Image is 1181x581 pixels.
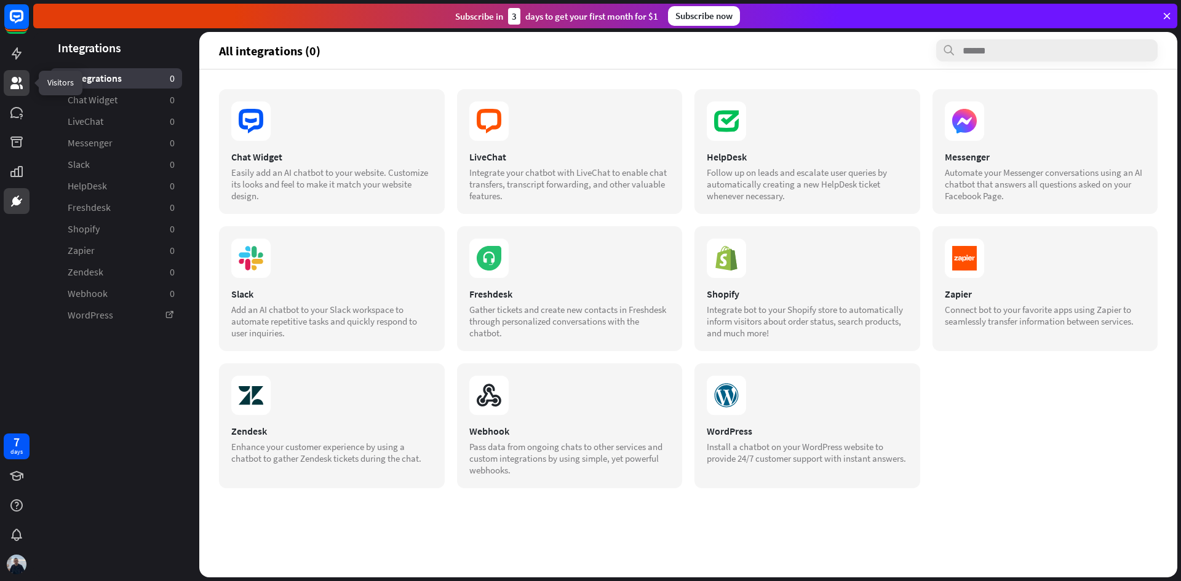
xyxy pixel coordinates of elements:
[707,167,908,202] div: Follow up on leads and escalate user queries by automatically creating a new HelpDesk ticket when...
[50,197,182,218] a: Freshdesk 0
[50,154,182,175] a: Slack 0
[50,90,182,110] a: Chat Widget 0
[68,158,90,171] span: Slack
[231,151,432,163] div: Chat Widget
[707,304,908,339] div: Integrate bot to your Shopify store to automatically inform visitors about order status, search p...
[33,39,199,56] header: Integrations
[508,8,520,25] div: 3
[68,136,113,149] span: Messenger
[50,240,182,261] a: Zapier 0
[50,176,182,196] a: HelpDesk 0
[50,133,182,153] a: Messenger 0
[170,180,175,192] aside: 0
[469,288,670,300] div: Freshdesk
[469,304,670,339] div: Gather tickets and create new contacts in Freshdesk through personalized conversations with the c...
[455,8,658,25] div: Subscribe in days to get your first month for $1
[170,223,175,235] aside: 0
[707,441,908,464] div: Install a chatbot on your WordPress website to provide 24/7 customer support with instant answers.
[58,72,122,85] span: All integrations
[469,425,670,437] div: Webhook
[668,6,740,26] div: Subscribe now
[68,115,103,128] span: LiveChat
[219,39,1158,61] section: All integrations (0)
[707,288,908,300] div: Shopify
[170,115,175,128] aside: 0
[231,288,432,300] div: Slack
[68,201,111,214] span: Freshdesk
[170,72,175,85] aside: 0
[170,93,175,106] aside: 0
[10,448,23,456] div: days
[945,288,1146,300] div: Zapier
[469,441,670,476] div: Pass data from ongoing chats to other services and custom integrations by using simple, yet power...
[170,266,175,279] aside: 0
[707,425,908,437] div: WordPress
[4,433,30,459] a: 7 days
[68,266,103,279] span: Zendesk
[50,262,182,282] a: Zendesk 0
[945,167,1146,202] div: Automate your Messenger conversations using an AI chatbot that answers all questions asked on you...
[10,5,47,42] button: Open LiveChat chat widget
[945,151,1146,163] div: Messenger
[50,219,182,239] a: Shopify 0
[170,287,175,300] aside: 0
[14,437,20,448] div: 7
[707,151,908,163] div: HelpDesk
[170,201,175,214] aside: 0
[170,136,175,149] aside: 0
[68,287,108,300] span: Webhook
[68,244,95,257] span: Zapier
[50,305,182,325] a: WordPress
[945,304,1146,327] div: Connect bot to your favorite apps using Zapier to seamlessly transfer information between services.
[469,167,670,202] div: Integrate your chatbot with LiveChat to enable chat transfers, transcript forwarding, and other v...
[50,283,182,304] a: Webhook 0
[170,244,175,257] aside: 0
[231,167,432,202] div: Easily add an AI chatbot to your website. Customize its looks and feel to make it match your webs...
[231,441,432,464] div: Enhance your customer experience by using a chatbot to gather Zendesk tickets during the chat.
[170,158,175,171] aside: 0
[231,425,432,437] div: Zendesk
[68,223,100,235] span: Shopify
[469,151,670,163] div: LiveChat
[68,180,107,192] span: HelpDesk
[68,93,117,106] span: Chat Widget
[231,304,432,339] div: Add an AI chatbot to your Slack workspace to automate repetitive tasks and quickly respond to use...
[50,111,182,132] a: LiveChat 0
